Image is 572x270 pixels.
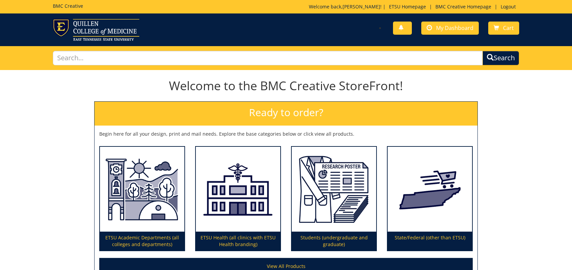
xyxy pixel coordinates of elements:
[196,147,280,250] a: ETSU Health (all clinics with ETSU Health branding)
[292,147,376,232] img: Students (undergraduate and graduate)
[421,22,479,35] a: My Dashboard
[482,51,519,65] button: Search
[388,147,472,250] a: State/Federal (other than ETSU)
[497,3,519,10] a: Logout
[53,3,83,8] h5: BMC Creative
[53,19,139,41] img: ETSU logo
[432,3,495,10] a: BMC Creative Homepage
[95,102,477,126] h2: Ready to order?
[386,3,429,10] a: ETSU Homepage
[292,232,376,250] p: Students (undergraduate and graduate)
[53,51,483,65] input: Search...
[100,147,184,232] img: ETSU Academic Departments (all colleges and departments)
[343,3,380,10] a: [PERSON_NAME]
[436,24,473,32] span: My Dashboard
[309,3,519,10] p: Welcome back, ! | | |
[196,232,280,250] p: ETSU Health (all clinics with ETSU Health branding)
[196,147,280,232] img: ETSU Health (all clinics with ETSU Health branding)
[503,24,514,32] span: Cart
[292,147,376,250] a: Students (undergraduate and graduate)
[388,147,472,232] img: State/Federal (other than ETSU)
[488,22,519,35] a: Cart
[99,131,473,137] p: Begin here for all your design, print and mail needs. Explore the base categories below or click ...
[94,79,478,93] h1: Welcome to the BMC Creative StoreFront!
[100,147,184,250] a: ETSU Academic Departments (all colleges and departments)
[100,232,184,250] p: ETSU Academic Departments (all colleges and departments)
[388,232,472,250] p: State/Federal (other than ETSU)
